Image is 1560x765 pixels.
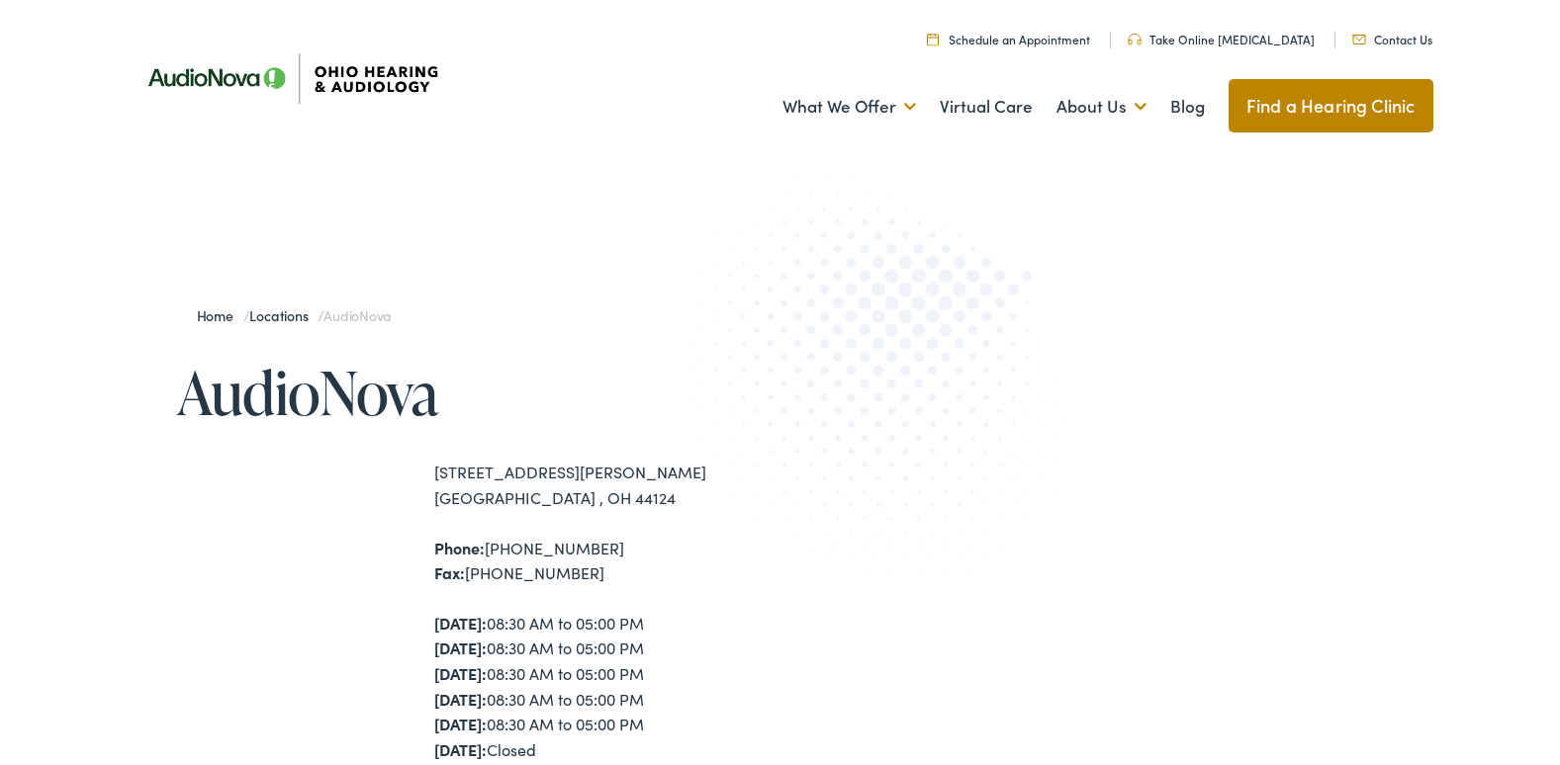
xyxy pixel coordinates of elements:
[927,31,1090,47] a: Schedule an Appointment
[177,360,780,425] h1: AudioNova
[434,688,487,710] strong: [DATE]:
[434,612,487,634] strong: [DATE]:
[434,738,487,760] strong: [DATE]:
[940,70,1033,143] a: Virtual Care
[197,305,392,325] span: / /
[434,662,487,684] strong: [DATE]:
[1352,35,1366,44] img: Mail icon representing email contact with Ohio Hearing in Cincinnati, OH
[434,561,465,583] strong: Fax:
[1229,79,1433,132] a: Find a Hearing Clinic
[1170,70,1205,143] a: Blog
[1056,70,1147,143] a: About Us
[434,713,487,734] strong: [DATE]:
[434,637,487,658] strong: [DATE]:
[434,537,485,558] strong: Phone:
[927,33,939,45] img: Calendar Icon to schedule a hearing appointment in Cincinnati, OH
[1128,31,1315,47] a: Take Online [MEDICAL_DATA]
[1352,31,1432,47] a: Contact Us
[782,70,916,143] a: What We Offer
[434,536,780,586] div: [PHONE_NUMBER] [PHONE_NUMBER]
[323,305,391,325] span: AudioNova
[1128,34,1142,45] img: Headphones icone to schedule online hearing test in Cincinnati, OH
[434,460,780,510] div: [STREET_ADDRESS][PERSON_NAME] [GEOGRAPHIC_DATA] , OH 44124
[197,305,243,325] a: Home
[249,305,318,325] a: Locations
